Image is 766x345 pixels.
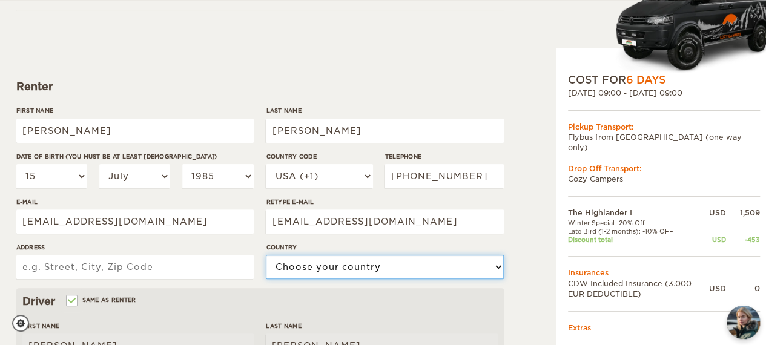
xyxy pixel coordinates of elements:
input: e.g. Smith [266,119,503,143]
img: Freyja at Cozy Campers [727,306,760,339]
input: e.g. Street, City, Zip Code [16,255,254,279]
div: USD [709,235,726,244]
div: -453 [726,235,760,244]
div: Renter [16,79,504,94]
div: Driver [22,294,498,309]
input: e.g. example@example.com [16,209,254,234]
span: 6 Days [626,74,665,86]
td: Cozy Campers [568,174,760,184]
a: Cookie settings [12,315,37,332]
div: 0 [726,283,760,294]
label: Last Name [266,106,503,115]
label: Last Name [266,321,497,330]
td: CDW Included Insurance (3.000 EUR DEDUCTIBLE) [568,278,709,299]
input: e.g. William [16,119,254,143]
button: chat-button [727,306,760,339]
input: e.g. 1 234 567 890 [385,164,503,188]
input: Same as renter [67,298,75,306]
td: Winter Special -20% Off [568,218,709,227]
div: Drop Off Transport: [568,163,760,174]
label: First Name [22,321,254,330]
td: Insurances [568,268,760,278]
td: The Highlander I [568,208,709,218]
label: Country Code [266,152,372,161]
label: Same as renter [67,294,136,306]
label: Retype E-mail [266,197,503,206]
label: Country [266,243,503,252]
td: Extras [568,323,760,333]
div: USD [709,208,726,218]
td: Flybus from [GEOGRAPHIC_DATA] (one way only) [568,132,760,153]
label: E-mail [16,197,254,206]
div: 1,509 [726,208,760,218]
div: [DATE] 09:00 - [DATE] 09:00 [568,88,760,98]
div: COST FOR [568,73,760,87]
input: e.g. example@example.com [266,209,503,234]
div: Pickup Transport: [568,122,760,132]
label: Telephone [385,152,503,161]
label: First Name [16,106,254,115]
label: Address [16,243,254,252]
td: Late Bird (1-2 months): -10% OFF [568,227,709,235]
div: USD [709,283,726,294]
label: Date of birth (You must be at least [DEMOGRAPHIC_DATA]) [16,152,254,161]
td: Discount total [568,235,709,244]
